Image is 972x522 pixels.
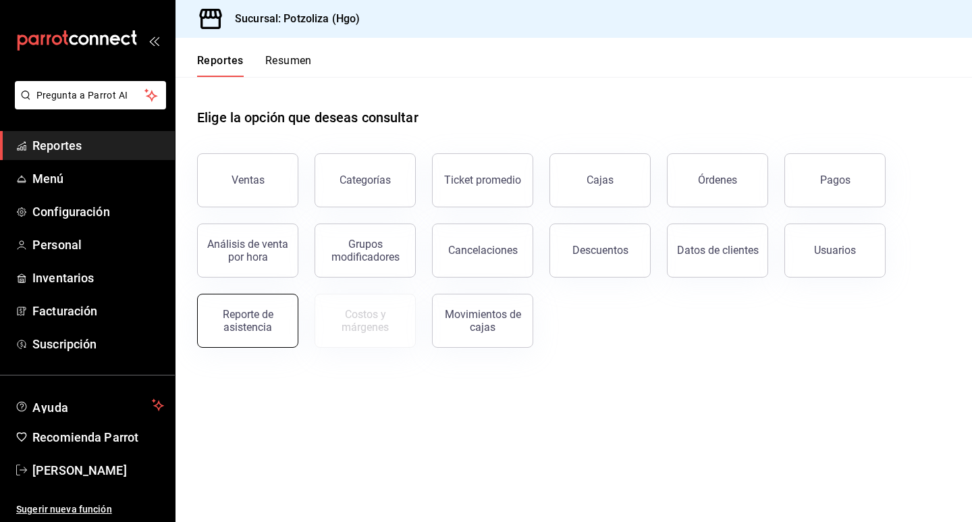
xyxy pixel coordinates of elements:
[444,174,521,186] div: Ticket promedio
[677,244,759,257] div: Datos de clientes
[32,269,164,287] span: Inventarios
[9,98,166,112] a: Pregunta a Parrot AI
[441,308,524,334] div: Movimientos de cajas
[206,308,290,334] div: Reporte de asistencia
[265,54,312,77] button: Resumen
[32,461,164,479] span: [PERSON_NAME]
[206,238,290,263] div: Análisis de venta por hora
[667,224,768,278] button: Datos de clientes
[587,172,614,188] div: Cajas
[197,54,312,77] div: navigation tabs
[197,224,298,278] button: Análisis de venta por hora
[232,174,265,186] div: Ventas
[148,35,159,46] button: open_drawer_menu
[197,153,298,207] button: Ventas
[784,153,886,207] button: Pagos
[197,294,298,348] button: Reporte de asistencia
[197,107,418,128] h1: Elige la opción que deseas consultar
[32,136,164,155] span: Reportes
[224,11,360,27] h3: Sucursal: Potzoliza (Hgo)
[32,236,164,254] span: Personal
[315,294,416,348] button: Contrata inventarios para ver este reporte
[432,153,533,207] button: Ticket promedio
[36,88,145,103] span: Pregunta a Parrot AI
[16,502,164,517] span: Sugerir nueva función
[340,174,391,186] div: Categorías
[32,169,164,188] span: Menú
[315,153,416,207] button: Categorías
[814,244,856,257] div: Usuarios
[32,302,164,320] span: Facturación
[549,224,651,278] button: Descuentos
[572,244,628,257] div: Descuentos
[15,81,166,109] button: Pregunta a Parrot AI
[32,203,164,221] span: Configuración
[432,224,533,278] button: Cancelaciones
[197,54,244,77] button: Reportes
[820,174,850,186] div: Pagos
[784,224,886,278] button: Usuarios
[549,153,651,207] a: Cajas
[448,244,518,257] div: Cancelaciones
[323,238,407,263] div: Grupos modificadores
[315,224,416,278] button: Grupos modificadores
[698,174,737,186] div: Órdenes
[32,397,146,413] span: Ayuda
[667,153,768,207] button: Órdenes
[32,335,164,353] span: Suscripción
[323,308,407,334] div: Costos y márgenes
[32,428,164,446] span: Recomienda Parrot
[432,294,533,348] button: Movimientos de cajas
